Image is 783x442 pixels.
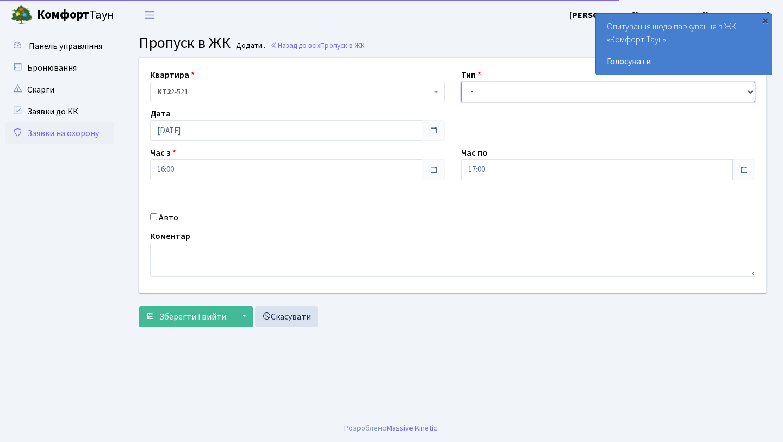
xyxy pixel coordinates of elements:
[5,57,114,79] a: Бронювання
[270,40,365,51] a: Назад до всіхПропуск в ЖК
[5,79,114,101] a: Скарги
[760,15,770,26] div: ×
[11,4,33,26] img: logo.png
[157,87,431,97] span: <b>КТ2</b>&nbsp;&nbsp;&nbsp;2-521
[5,101,114,122] a: Заявки до КК
[596,14,772,75] div: Опитування щодо паркування в ЖК «Комфорт Таун»
[607,55,761,68] a: Голосувати
[5,122,114,144] a: Заявки на охорону
[29,40,102,52] span: Панель управління
[157,87,171,97] b: КТ2
[150,107,171,120] label: Дата
[139,32,231,54] span: Пропуск в ЖК
[344,422,439,434] div: Розроблено .
[37,6,89,23] b: Комфорт
[150,69,195,82] label: Квартира
[159,211,178,224] label: Авто
[320,40,365,51] span: Пропуск в ЖК
[37,6,114,24] span: Таун
[150,230,190,243] label: Коментар
[255,306,318,327] a: Скасувати
[461,69,481,82] label: Тип
[387,422,437,434] a: Massive Kinetic
[159,311,226,323] span: Зберегти і вийти
[234,41,265,51] small: Додати .
[150,146,176,159] label: Час з
[569,9,770,21] b: [PERSON_NAME][EMAIL_ADDRESS][DOMAIN_NAME]
[139,306,233,327] button: Зберегти і вийти
[461,146,488,159] label: Час по
[136,6,163,24] button: Переключити навігацію
[150,82,445,102] span: <b>КТ2</b>&nbsp;&nbsp;&nbsp;2-521
[5,35,114,57] a: Панель управління
[569,9,770,22] a: [PERSON_NAME][EMAIL_ADDRESS][DOMAIN_NAME]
